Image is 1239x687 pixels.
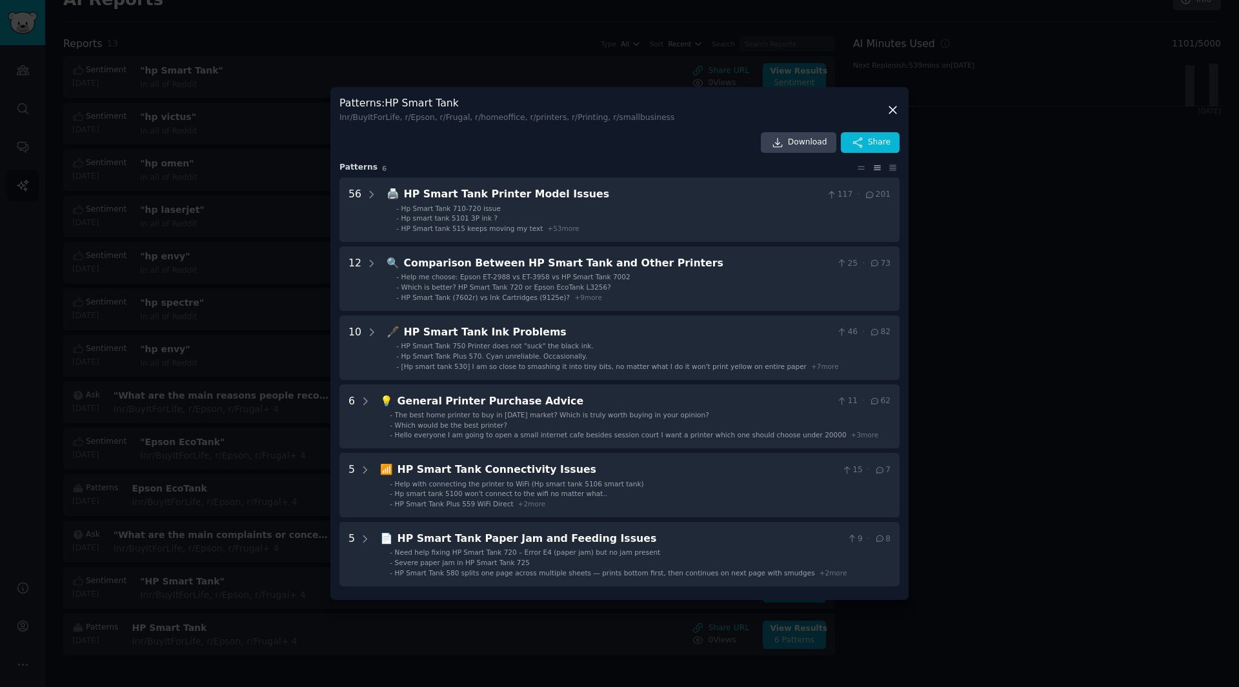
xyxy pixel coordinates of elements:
[395,500,514,508] span: HP Smart Tank Plus 559 WiFi Direct
[761,132,836,153] a: Download
[851,431,879,439] span: + 3 more
[396,362,399,371] div: -
[380,463,393,475] span: 📶
[396,293,399,302] div: -
[841,464,863,476] span: 15
[547,224,579,232] span: + 53 more
[862,326,865,338] span: ·
[401,214,498,222] span: Hp smart tank 5101 3P ink ?
[401,363,807,370] span: [Hp smart tank 530] I am so close to smashing it into tiny bits, no matter what I do it won't pri...
[788,137,827,148] span: Download
[401,283,611,291] span: Which is better? HP Smart Tank 720 or Epson EcoTank L3256?
[348,531,355,577] div: 5
[390,558,392,567] div: -
[396,214,399,223] div: -
[404,186,822,203] div: HP Smart Tank Printer Model Issues
[869,258,891,270] span: 73
[348,324,361,371] div: 10
[395,559,530,566] span: Severe paper jam in HP Smart Tank 725
[395,548,661,556] span: Need help fixing HP Smart Tank 720 – Error E4 (paper jam) but no jam present
[390,489,392,498] div: -
[390,410,392,419] div: -
[390,499,392,508] div: -
[864,189,891,201] span: 201
[395,411,709,419] span: The best home printer to buy in [DATE] market? Which is truly worth buying in your opinion?
[382,164,387,172] span: 6
[867,533,870,545] span: ·
[826,189,852,201] span: 117
[401,273,630,281] span: Help me choose: Epson ET-2988 vs ET-3958 vs HP Smart Tank 7002
[398,393,832,410] div: General Printer Purchase Advice
[401,342,594,350] span: HP Smart Tank 750 Printer does not "suck" the black ink.
[396,224,399,233] div: -
[404,255,832,272] div: Comparison Between HP Smart Tank and Other Printers
[395,421,507,429] span: Which would be the best printer?
[390,479,392,488] div: -
[339,96,674,123] h3: Patterns : HP Smart Tank
[339,112,674,124] div: In r/BuyItForLife, r/Epson, r/Frugal, r/homeoffice, r/printers, r/Printing, r/smallbusiness
[390,430,392,439] div: -
[401,224,543,232] span: HP Smart tank 515 keeps moving my text
[874,533,891,545] span: 8
[395,569,815,577] span: HP Smart Tank 580 splits one page across multiple sheets — prints bottom first, then continues on...
[836,395,858,407] span: 11
[380,532,393,544] span: 📄
[387,188,399,200] span: 🖨️
[387,257,399,269] span: 🔍
[401,352,587,360] span: Hp Smart Tank Plus 570. Cyan unreliable. Occasionally.
[380,395,393,407] span: 💡
[390,548,392,557] div: -
[401,294,570,301] span: HP Smart Tank (7602r) vs Ink Cartridges (9125e)?
[841,132,900,153] button: Share
[874,464,891,476] span: 7
[390,421,392,430] div: -
[348,393,355,440] div: 6
[396,204,399,213] div: -
[395,431,847,439] span: Hello everyone I am going to open a small internet cafe besides session court I want a printer wh...
[396,272,399,281] div: -
[836,326,858,338] span: 46
[518,500,546,508] span: + 2 more
[398,531,842,547] div: HP Smart Tank Paper Jam and Feeding Issues
[862,258,865,270] span: ·
[820,569,847,577] span: + 2 more
[868,137,891,148] span: Share
[404,324,832,341] div: HP Smart Tank Ink Problems
[869,395,891,407] span: 62
[811,363,839,370] span: + 7 more
[867,464,870,476] span: ·
[348,255,361,302] div: 12
[348,462,355,508] div: 5
[339,162,378,174] span: Pattern s
[396,283,399,292] div: -
[857,189,860,201] span: ·
[862,395,865,407] span: ·
[401,204,501,212] span: Hp Smart Tank 710-720 issue
[387,326,399,338] span: 🖋️
[847,533,863,545] span: 9
[836,258,858,270] span: 25
[396,341,399,350] div: -
[396,352,399,361] div: -
[574,294,602,301] span: + 9 more
[869,326,891,338] span: 82
[390,568,392,577] div: -
[398,462,837,478] div: HP Smart Tank Connectivity Issues
[395,490,608,497] span: Hp smart tank 5100 won't connect to the wifi no matter what..
[395,480,644,488] span: Help with connecting the printer to WiFi (Hp smart tank 5106 smart tank)
[348,186,361,233] div: 56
